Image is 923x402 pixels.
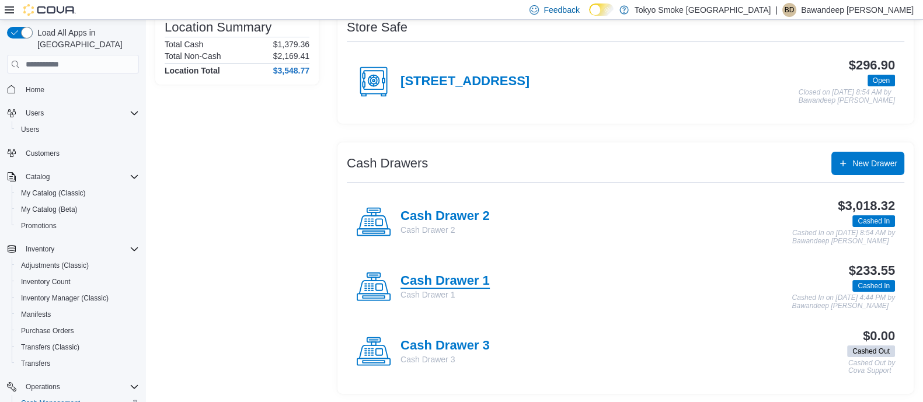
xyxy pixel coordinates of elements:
[16,307,55,321] a: Manifests
[26,244,54,254] span: Inventory
[16,123,44,137] a: Users
[852,158,897,169] span: New Drawer
[26,382,60,391] span: Operations
[785,3,795,17] span: BD
[26,149,60,158] span: Customers
[12,121,144,138] button: Users
[21,106,139,120] span: Users
[16,258,93,272] a: Adjustments (Classic)
[12,257,144,274] button: Adjustments (Classic)
[16,275,75,289] a: Inventory Count
[26,172,50,181] span: Catalog
[16,186,90,200] a: My Catalog (Classic)
[2,145,144,162] button: Customers
[635,3,771,17] p: Tokyo Smoke [GEOGRAPHIC_DATA]
[16,340,139,354] span: Transfers (Classic)
[858,216,890,226] span: Cashed In
[273,66,309,75] h4: $3,548.77
[21,83,49,97] a: Home
[26,109,44,118] span: Users
[2,169,144,185] button: Catalog
[12,274,144,290] button: Inventory Count
[21,242,59,256] button: Inventory
[16,356,139,370] span: Transfers
[400,274,490,289] h4: Cash Drawer 1
[21,146,64,160] a: Customers
[792,229,895,245] p: Cashed In on [DATE] 8:54 AM by Bawandeep [PERSON_NAME]
[16,307,139,321] span: Manifests
[165,20,271,34] h3: Location Summary
[801,3,914,17] p: Bawandeep [PERSON_NAME]
[33,27,139,50] span: Load All Apps in [GEOGRAPHIC_DATA]
[16,219,139,233] span: Promotions
[16,275,139,289] span: Inventory Count
[12,339,144,355] button: Transfers (Classic)
[21,205,78,214] span: My Catalog (Beta)
[16,291,113,305] a: Inventory Manager (Classic)
[21,359,50,368] span: Transfers
[2,379,144,395] button: Operations
[21,380,65,394] button: Operations
[831,152,904,175] button: New Drawer
[400,354,490,365] p: Cash Drawer 3
[400,224,490,236] p: Cash Drawer 2
[21,326,74,335] span: Purchase Orders
[21,125,39,134] span: Users
[21,277,71,286] span: Inventory Count
[849,264,895,278] h3: $233.55
[852,346,890,356] span: Cashed Out
[2,105,144,121] button: Users
[273,51,309,61] p: $2,169.41
[21,82,139,96] span: Home
[400,338,490,354] h4: Cash Drawer 3
[16,202,82,216] a: My Catalog (Beta)
[21,380,139,394] span: Operations
[852,280,895,292] span: Cashed In
[873,75,890,86] span: Open
[782,3,796,17] div: Bawandeep Dhesi
[21,170,139,184] span: Catalog
[838,199,895,213] h3: $3,018.32
[400,289,490,300] p: Cash Drawer 1
[849,58,895,72] h3: $296.90
[21,170,54,184] button: Catalog
[16,123,139,137] span: Users
[16,291,139,305] span: Inventory Manager (Classic)
[16,356,55,370] a: Transfers
[21,342,79,352] span: Transfers (Classic)
[21,188,86,198] span: My Catalog (Classic)
[21,261,89,270] span: Adjustments (Classic)
[858,281,890,291] span: Cashed In
[16,202,139,216] span: My Catalog (Beta)
[12,218,144,234] button: Promotions
[16,340,84,354] a: Transfers (Classic)
[775,3,778,17] p: |
[400,74,530,89] h4: [STREET_ADDRESS]
[26,85,44,95] span: Home
[2,241,144,257] button: Inventory
[852,215,895,227] span: Cashed In
[347,156,428,170] h3: Cash Drawers
[799,89,895,104] p: Closed on [DATE] 8:54 AM by Bawandeep [PERSON_NAME]
[863,329,895,343] h3: $0.00
[589,4,614,16] input: Dark Mode
[12,290,144,306] button: Inventory Manager (Classic)
[12,323,144,339] button: Purchase Orders
[21,106,48,120] button: Users
[868,75,895,86] span: Open
[21,221,57,230] span: Promotions
[847,345,895,357] span: Cashed Out
[12,306,144,323] button: Manifests
[165,66,220,75] h4: Location Total
[16,324,79,338] a: Purchase Orders
[165,40,203,49] h6: Total Cash
[16,219,61,233] a: Promotions
[16,324,139,338] span: Purchase Orders
[848,359,895,375] p: Cashed Out by Cova Support
[12,201,144,218] button: My Catalog (Beta)
[165,51,221,61] h6: Total Non-Cash
[792,294,895,310] p: Cashed In on [DATE] 4:44 PM by Bawandeep [PERSON_NAME]
[21,293,109,303] span: Inventory Manager (Classic)
[16,258,139,272] span: Adjustments (Classic)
